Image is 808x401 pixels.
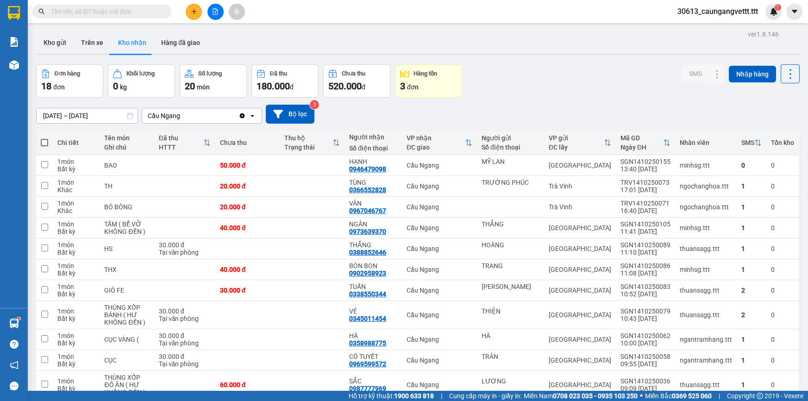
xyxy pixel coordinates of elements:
div: Bất kỳ [57,385,95,392]
div: 0 [771,287,794,294]
th: Toggle SortBy [544,131,616,155]
div: LƯƠNG [482,377,539,385]
span: copyright [757,393,763,399]
div: Chưa thu [220,139,276,146]
div: 0 [771,224,794,232]
div: 1 món [57,179,95,186]
div: Cầu Ngang [407,336,472,343]
div: Chưa thu [342,70,365,77]
div: 0 [771,245,794,252]
input: Selected Cầu Ngang. [181,111,182,120]
button: Đã thu180.000đ [251,64,319,98]
div: [GEOGRAPHIC_DATA] [549,266,611,273]
div: 17:01 [DATE] [620,186,670,194]
img: warehouse-icon [9,319,19,328]
div: HẠNH [349,158,397,165]
div: 0973639370 [349,228,386,235]
div: [GEOGRAPHIC_DATA] [549,381,611,388]
div: 10:43 [DATE] [620,315,670,322]
div: Hàng tồn [413,70,437,77]
div: 1 [741,224,762,232]
div: Cầu Ngang [407,266,472,273]
div: Số lượng [198,70,222,77]
div: 10:00 [DATE] [620,339,670,347]
button: plus [186,4,202,20]
div: HOÀNG [482,241,539,249]
div: TRV1410250071 [620,200,670,207]
div: SGN1410250058 [620,353,670,360]
div: 30.000 đ [220,287,276,294]
div: 1 [741,182,762,190]
div: ngantramhang.ttt [680,336,732,343]
span: ⚪️ [640,394,643,398]
span: message [10,382,19,390]
div: Bất kỳ [57,269,95,277]
div: 2 [741,311,762,319]
span: plus [191,8,197,15]
span: search [38,8,45,15]
div: MỸ LAN [482,158,539,165]
span: 1 [776,4,779,11]
div: SGN1410250036 [620,377,670,385]
span: 20 [185,81,195,92]
div: 1 món [57,262,95,269]
button: Hàng đã giao [154,31,207,54]
div: Mã GD [620,134,663,142]
div: Cầu Ngang [407,203,472,211]
div: THÙNG XỐP ĐỒ ĂN ( HƯ KHÔNG ĐỀN ) [104,374,149,396]
div: 40.000 đ [220,266,276,273]
div: SẮC [349,377,397,385]
div: 09:55 [DATE] [620,360,670,368]
span: aim [233,8,240,15]
div: 20.000 đ [220,182,276,190]
div: ngantramhang.ttt [680,357,732,364]
div: 50.000 đ [220,162,276,169]
th: Toggle SortBy [616,131,675,155]
div: 40.000 đ [220,224,276,232]
div: 09:09 [DATE] [620,385,670,392]
div: 11:10 [DATE] [620,249,670,256]
input: Tìm tên, số ĐT hoặc mã đơn [51,6,160,17]
div: 0 [771,381,794,388]
div: NGÂN [349,220,397,228]
span: Cung cấp máy in - giấy in: [449,391,521,401]
div: SGN1410250105 [620,220,670,228]
div: 11:41 [DATE] [620,228,670,235]
div: Ghi chú [104,144,149,151]
div: thuanssgg.ttt [680,311,732,319]
div: VP nhận [407,134,465,142]
sup: 1 [775,4,781,11]
div: THÙNG XỐP BÁNH ( HƯ KHÔNG ĐỀN ) [104,304,149,326]
button: caret-down [786,4,802,20]
div: 0358988775 [349,339,386,347]
div: Cầu Ngang [407,287,472,294]
div: 11:08 [DATE] [620,269,670,277]
div: Trà Vinh [549,203,611,211]
div: Bất kỳ [57,290,95,298]
div: 20.000 đ [220,203,276,211]
div: 60.000 đ [220,381,276,388]
div: 0 [771,357,794,364]
svg: open [249,112,256,119]
div: Trà Vinh [549,182,611,190]
div: 0967046767 [349,207,386,214]
div: 1 món [57,377,95,385]
span: kg [120,83,127,91]
input: Select a date range. [37,108,138,123]
div: Chi tiết [57,139,95,146]
div: 0 [771,182,794,190]
div: Thu hộ [284,134,332,142]
span: Miền Nam [524,391,638,401]
sup: 1 [18,317,20,320]
div: TRÂN [482,353,539,360]
div: Tại văn phòng [159,315,211,322]
div: THẮNG [349,241,397,249]
button: Khối lượng0kg [108,64,175,98]
div: 1 [741,336,762,343]
div: Bất kỳ [57,249,95,256]
div: 1 [741,381,762,388]
div: VÉ [349,307,397,315]
div: ĐC lấy [549,144,604,151]
img: icon-new-feature [770,7,778,16]
div: HÀ [482,332,539,339]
